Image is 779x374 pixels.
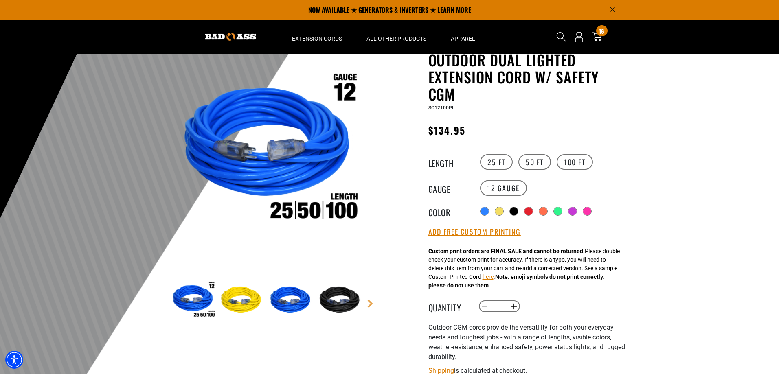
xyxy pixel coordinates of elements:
summary: Extension Cords [280,20,354,54]
span: Apparel [451,35,475,42]
label: 25 FT [480,154,513,170]
label: 12 Gauge [480,180,527,196]
label: 50 FT [518,154,551,170]
img: Yellow [219,277,266,324]
summary: Search [555,30,568,43]
div: Please double check your custom print for accuracy. If there is a typo, you will need to delete t... [428,247,620,290]
h1: Outdoor Dual Lighted Extension Cord w/ Safety CGM [428,51,628,103]
summary: All Other Products [354,20,439,54]
legend: Color [428,206,469,217]
img: Bad Ass Extension Cords [205,33,256,41]
img: Black [317,277,364,324]
strong: Custom print orders are FINAL SALE and cannot be returned. [428,248,585,254]
span: $134.95 [428,123,466,138]
span: SC12100PL [428,105,454,111]
summary: Apparel [439,20,487,54]
span: All Other Products [366,35,426,42]
img: Blue [268,277,315,324]
legend: Gauge [428,183,469,193]
span: 16 [599,28,604,34]
div: Accessibility Menu [5,351,23,369]
span: Outdoor CGM cords provide the versatility for both your everyday needs and toughest jobs - with a... [428,324,625,361]
button: Add Free Custom Printing [428,227,521,236]
button: here [483,273,494,281]
strong: Note: emoji symbols do not print correctly, please do not use them. [428,273,604,289]
span: Extension Cords [292,35,342,42]
a: Next [366,300,374,308]
legend: Length [428,157,469,167]
label: 100 FT [557,154,593,170]
label: Quantity [428,301,469,312]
